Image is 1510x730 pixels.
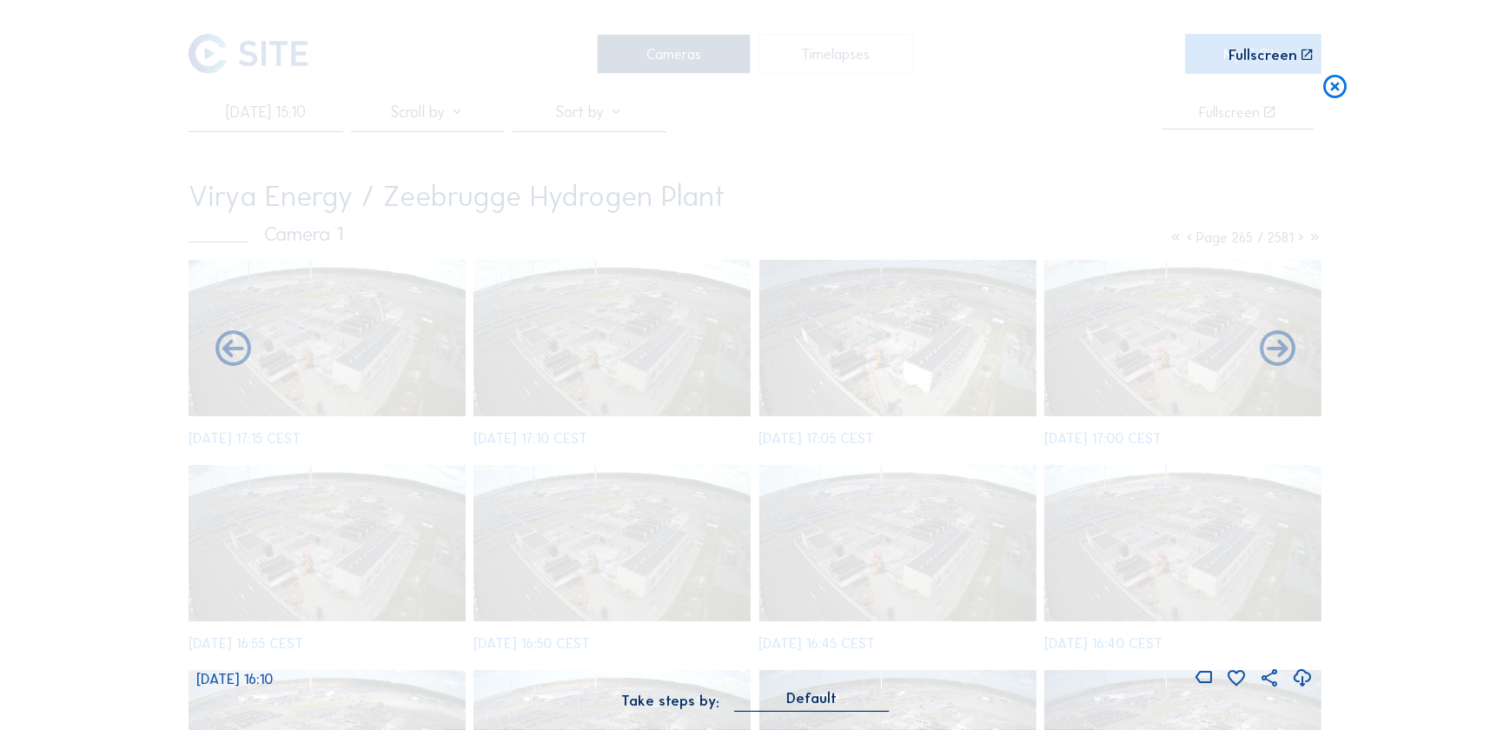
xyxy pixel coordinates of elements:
[786,690,837,706] div: Default
[1229,48,1297,62] div: Fullscreen
[196,670,273,687] span: [DATE] 16:10
[735,690,889,711] div: Default
[1256,328,1299,371] i: Back
[212,328,255,371] i: Forward
[621,693,719,707] div: Take steps by:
